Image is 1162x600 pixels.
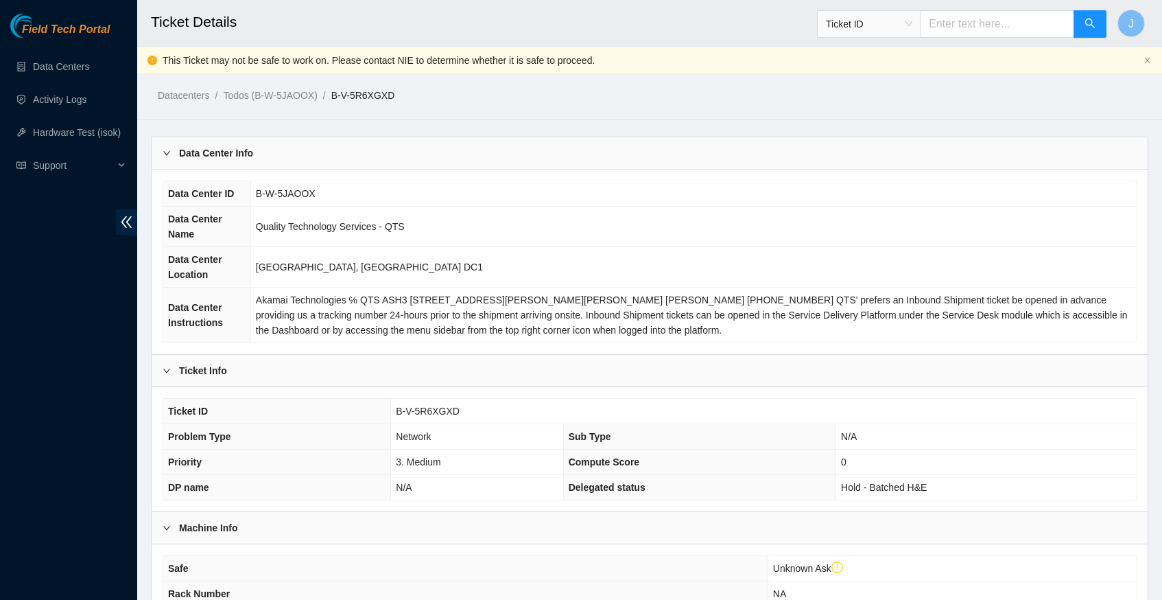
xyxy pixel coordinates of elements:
[831,562,844,574] span: exclamation-circle
[323,90,326,101] span: /
[569,431,611,442] span: Sub Type
[10,25,110,43] a: Akamai TechnologiesField Tech Portal
[168,302,223,328] span: Data Center Instructions
[168,457,202,468] span: Priority
[256,221,405,232] span: Quality Technology Services - QTS
[168,482,209,493] span: DP name
[158,90,209,101] a: Datacenters
[16,161,26,170] span: read
[1084,18,1095,31] span: search
[256,262,483,273] span: [GEOGRAPHIC_DATA], [GEOGRAPHIC_DATA] DC1
[168,214,222,240] span: Data Center Name
[22,23,110,36] span: Field Tech Portal
[168,563,189,574] span: Safe
[569,457,639,468] span: Compute Score
[396,431,431,442] span: Network
[773,588,786,599] span: NA
[152,512,1148,544] div: Machine Info
[33,127,121,138] a: Hardware Test (isok)
[569,482,645,493] span: Delegated status
[168,588,230,599] span: Rack Number
[168,406,208,417] span: Ticket ID
[179,363,227,378] b: Ticket Info
[168,254,222,280] span: Data Center Location
[33,152,114,179] span: Support
[396,482,412,493] span: N/A
[223,90,317,101] a: Todos (B-W-5JAOOX)
[331,90,395,101] a: B-V-5R6XGXD
[179,520,238,535] b: Machine Info
[1117,10,1145,37] button: J
[396,457,440,468] span: 3. Medium
[163,524,171,532] span: right
[773,563,843,574] span: Unknown Ask
[1143,56,1152,65] span: close
[33,61,89,72] a: Data Centers
[163,149,171,157] span: right
[163,367,171,375] span: right
[168,188,234,199] span: Data Center ID
[116,209,137,235] span: double-left
[826,14,912,34] span: Ticket ID
[1128,15,1134,32] span: J
[921,10,1074,38] input: Enter text here...
[256,188,316,199] span: B-W-5JAOOX
[152,137,1148,169] div: Data Center Info
[841,431,857,442] span: N/A
[841,457,846,468] span: 0
[256,295,1128,336] span: Akamai Technologies ℅ QTS ASH3 [STREET_ADDRESS][PERSON_NAME][PERSON_NAME] [PERSON_NAME] [PHONE_NU...
[33,94,87,105] a: Activity Logs
[168,431,231,442] span: Problem Type
[396,406,460,417] span: B-V-5R6XGXD
[152,355,1148,386] div: Ticket Info
[10,14,69,38] img: Akamai Technologies
[1143,56,1152,65] button: close
[1074,10,1106,38] button: search
[179,146,253,161] b: Data Center Info
[215,90,217,101] span: /
[841,482,927,493] span: Hold - Batched H&E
